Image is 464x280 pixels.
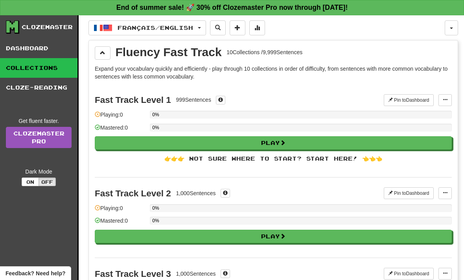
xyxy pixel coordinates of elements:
button: Search sentences [210,20,226,35]
button: On [22,178,39,186]
div: Playing: 0 [95,204,146,217]
div: 👉👉👉 Not sure where to start? Start here! 👈👈👈 [95,155,452,163]
button: Pin toDashboard [384,268,434,280]
div: Mastered: 0 [95,217,146,230]
div: 1,000 Sentences [176,270,215,278]
div: Mastered: 0 [95,124,146,137]
div: Fast Track Level 3 [95,269,171,279]
button: Play [95,230,452,243]
div: Fluency Fast Track [116,46,222,58]
div: Fast Track Level 2 [95,188,171,198]
span: Open feedback widget [6,269,65,277]
button: Pin toDashboard [384,94,434,106]
p: Expand your vocabulary quickly and efficiently - play through 10 collections in order of difficul... [95,65,452,81]
button: Pin toDashboard [384,187,434,199]
div: Fast Track Level 1 [95,95,171,105]
div: 10 Collections / 9,999 Sentences [226,48,302,56]
button: Off [39,178,56,186]
div: Dark Mode [6,168,72,176]
strong: End of summer sale! 🚀 30% off Clozemaster Pro now through [DATE]! [116,4,348,11]
div: Clozemaster [22,23,73,31]
span: Français / English [118,24,193,31]
div: 999 Sentences [176,96,211,104]
button: More stats [249,20,265,35]
a: ClozemasterPro [6,127,72,148]
button: Add sentence to collection [230,20,245,35]
button: Français/English [88,20,206,35]
div: 1,000 Sentences [176,189,215,197]
div: Playing: 0 [95,111,146,124]
button: Play [95,136,452,150]
div: Get fluent faster. [6,117,72,125]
